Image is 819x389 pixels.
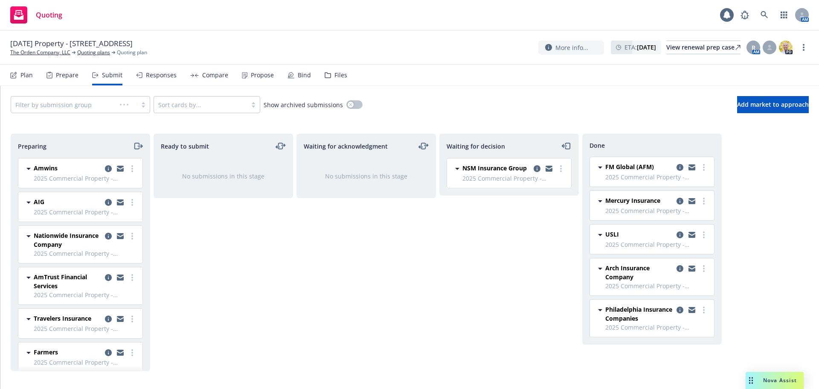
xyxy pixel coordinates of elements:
a: copy logging email [103,197,113,208]
span: Quoting [36,12,62,18]
a: Switch app [775,6,793,23]
a: Quoting [7,3,66,27]
span: AIG [34,197,44,206]
span: Mercury Insurance [605,196,660,205]
span: Nationwide Insurance Company [34,231,102,249]
a: more [699,162,709,173]
a: copy logging email [103,314,113,324]
a: more [699,263,709,274]
div: Bind [298,72,311,79]
span: Waiting for decision [447,142,505,151]
span: USLI [605,230,619,239]
span: 2025 Commercial Property - [GEOGRAPHIC_DATA] [462,174,566,183]
span: 2025 Commercial Property - [GEOGRAPHIC_DATA] [605,173,709,181]
div: Submit [102,72,122,79]
a: more [699,305,709,315]
div: Plan [20,72,33,79]
span: Travelers Insurance [34,314,91,323]
button: Nova Assist [746,372,804,389]
span: ETA : [624,43,656,52]
a: The Orden Company, LLC [10,49,70,56]
button: Add market to approach [737,96,809,113]
span: FM Global (AFM) [605,162,654,171]
span: Arch Insurance Company [605,263,673,281]
a: View renewal prep case [666,41,741,54]
img: photo [779,41,793,54]
a: copy logging email [103,272,113,283]
a: Search [756,6,773,23]
span: Quoting plan [117,49,147,56]
a: copy logging email [687,196,697,206]
button: More info... [538,41,604,55]
a: copy logging email [115,314,125,324]
a: copy logging email [115,231,125,241]
span: Done [590,141,605,150]
span: Preparing [18,142,46,151]
a: more [799,42,809,53]
span: R [752,43,755,52]
a: more [127,231,137,241]
span: Ready to submit [161,142,209,151]
a: copy logging email [687,230,697,240]
div: No submissions in this stage [311,172,422,181]
a: moveLeftRight [418,141,429,151]
span: 2025 Commercial Property - [GEOGRAPHIC_DATA] [605,323,709,332]
a: more [127,272,137,283]
a: copy logging email [103,164,113,174]
div: Compare [202,72,228,79]
a: copy logging email [115,164,125,174]
a: copy logging email [675,230,685,240]
a: more [699,196,709,206]
div: Prepare [56,72,78,79]
a: copy logging email [675,305,685,315]
a: copy logging email [675,162,685,173]
a: copy logging email [675,196,685,206]
div: Responses [146,72,177,79]
span: [DATE] Property - [STREET_ADDRESS] [10,38,133,49]
span: 2025 Commercial Property - [GEOGRAPHIC_DATA] [34,174,137,183]
a: copy logging email [687,162,697,173]
a: moveLeftRight [276,141,286,151]
a: moveLeft [561,141,572,151]
span: 2025 Commercial Property - [GEOGRAPHIC_DATA] [34,208,137,216]
a: Quoting plans [77,49,110,56]
a: Report a Bug [736,6,753,23]
a: more [699,230,709,240]
span: Add market to approach [737,100,809,108]
span: 2025 Commercial Property - [GEOGRAPHIC_DATA] [605,240,709,249]
a: copy logging email [687,263,697,274]
span: 2025 Commercial Property - [GEOGRAPHIC_DATA] [605,281,709,290]
a: copy logging email [115,272,125,283]
a: more [127,164,137,174]
span: AmTrust Financial Services [34,272,102,290]
a: copy logging email [532,164,542,174]
strong: [DATE] [637,43,656,51]
span: Nova Assist [763,377,797,384]
span: 2025 Commercial Property - [GEOGRAPHIC_DATA] [34,249,137,258]
span: 2025 Commercial Property - [GEOGRAPHIC_DATA] [34,290,137,299]
a: copy logging email [115,197,125,208]
span: Philadelphia Insurance Companies [605,305,673,323]
a: copy logging email [544,164,554,174]
span: Amwins [34,164,58,173]
span: More info... [555,43,588,52]
a: more [127,197,137,208]
div: Files [334,72,347,79]
a: copy logging email [103,348,113,358]
span: 2025 Commercial Property - [GEOGRAPHIC_DATA] [34,358,137,367]
a: more [127,348,137,358]
a: copy logging email [687,305,697,315]
span: Farmers [34,348,58,357]
span: Waiting for acknowledgment [304,142,388,151]
div: Propose [251,72,274,79]
span: NSM Insurance Group [462,164,527,173]
a: more [127,314,137,324]
div: Drag to move [746,372,756,389]
div: No submissions in this stage [168,172,279,181]
span: 2025 Commercial Property - [GEOGRAPHIC_DATA] [605,206,709,215]
a: copy logging email [675,263,685,274]
span: Show archived submissions [264,100,343,109]
a: copy logging email [103,231,113,241]
a: copy logging email [115,348,125,358]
